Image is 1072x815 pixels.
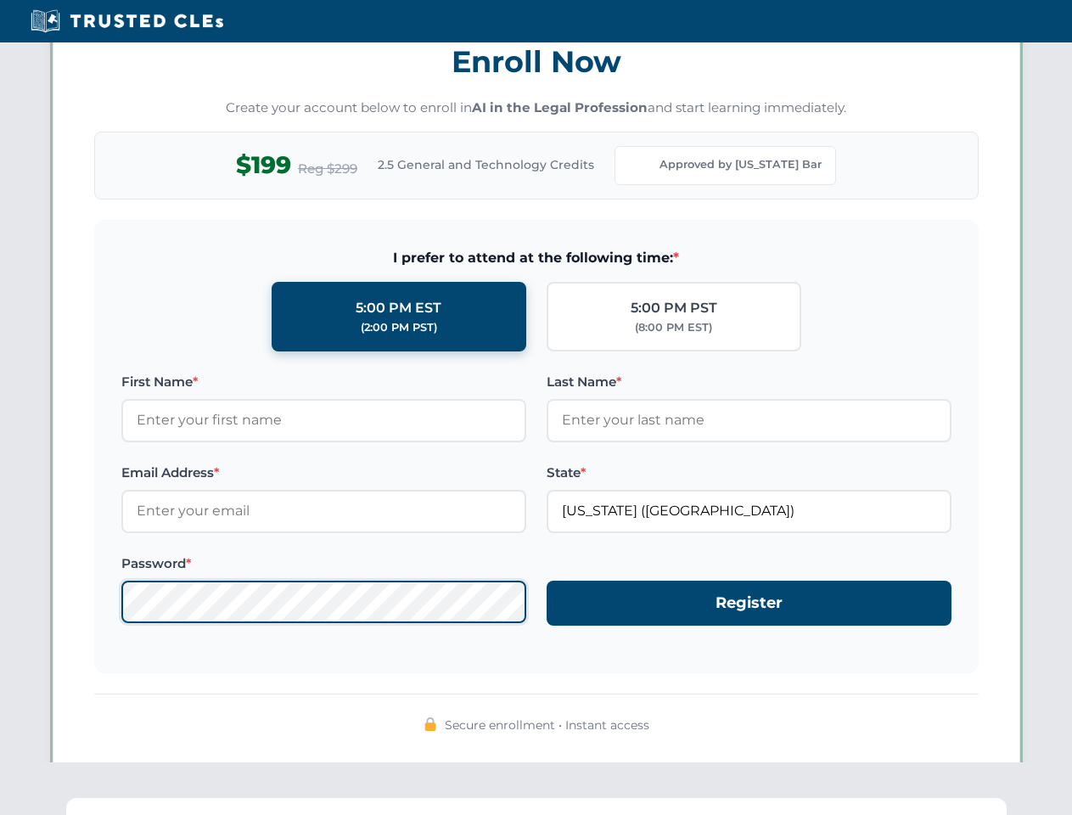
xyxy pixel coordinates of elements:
span: Secure enrollment • Instant access [445,716,649,734]
div: (8:00 PM EST) [635,319,712,336]
span: I prefer to attend at the following time: [121,247,951,269]
div: 5:00 PM EST [356,297,441,319]
label: Last Name [547,372,951,392]
p: Create your account below to enroll in and start learning immediately. [94,98,979,118]
label: First Name [121,372,526,392]
input: Enter your email [121,490,526,532]
span: 2.5 General and Technology Credits [378,155,594,174]
button: Register [547,581,951,626]
h3: Enroll Now [94,35,979,88]
span: Reg $299 [298,159,357,179]
div: 5:00 PM PST [631,297,717,319]
span: Approved by [US_STATE] Bar [659,156,822,173]
img: 🔒 [424,717,437,731]
input: Enter your first name [121,399,526,441]
label: Password [121,554,526,574]
label: State [547,463,951,483]
img: Florida Bar [629,154,653,177]
div: (2:00 PM PST) [361,319,437,336]
input: Enter your last name [547,399,951,441]
label: Email Address [121,463,526,483]
strong: AI in the Legal Profession [472,99,648,115]
span: $199 [236,146,291,184]
input: Florida (FL) [547,490,951,532]
img: Trusted CLEs [25,8,228,34]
